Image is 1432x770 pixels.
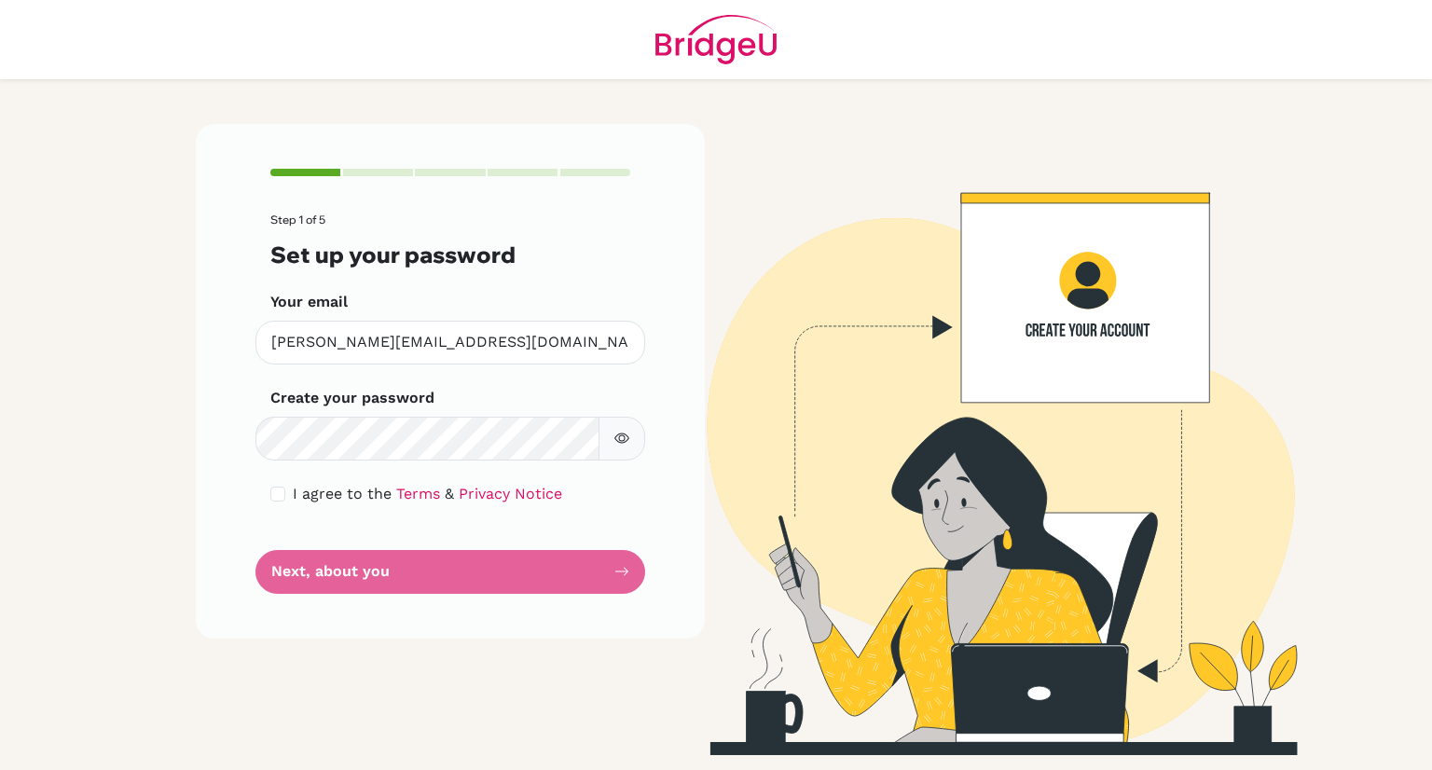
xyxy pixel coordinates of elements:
a: Privacy Notice [459,485,562,502]
a: Terms [396,485,440,502]
span: I agree to the [293,485,392,502]
h3: Set up your password [270,241,630,268]
span: Step 1 of 5 [270,213,325,227]
label: Your email [270,291,348,313]
span: & [445,485,454,502]
input: Insert your email* [255,321,645,364]
label: Create your password [270,387,434,409]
